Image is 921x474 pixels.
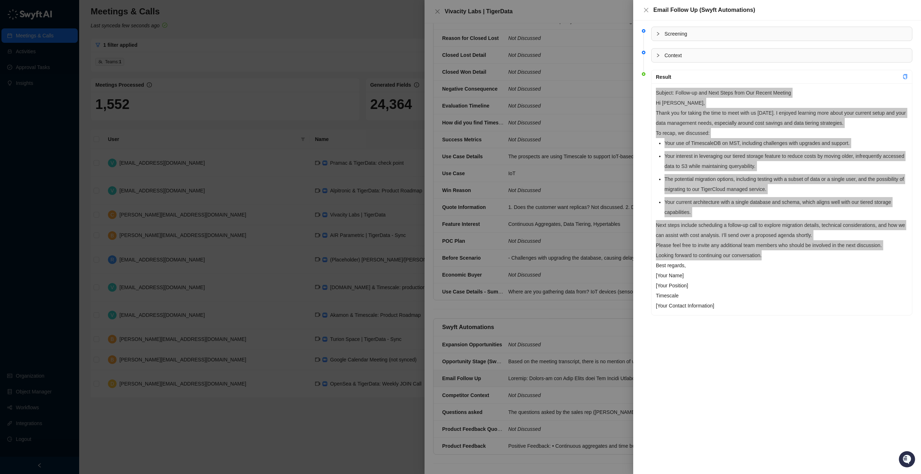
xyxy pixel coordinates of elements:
li: Your current architecture with a single database and schema, which aligns well with our tiered st... [664,197,908,217]
p: Please feel free to invite any additional team members who should be involved in the next discuss... [656,240,908,250]
div: Context [652,49,912,62]
img: Swyft AI [7,7,22,22]
div: Email Follow Up (Swyft Automations) [653,6,912,14]
p: Next steps include scheduling a follow-up call to explore migration details, technical considerat... [656,220,908,240]
p: Looking forward to continuing our conversation. [656,250,908,260]
p: To recap, we discussed: [656,128,908,138]
div: 📚 [7,101,13,107]
p: Best regards, [Your Name] [Your Position] Timescale [Your Contact Information] [656,260,908,311]
span: Docs [14,101,27,108]
span: Context [664,51,908,59]
li: The potential migration options, including testing with a subset of data or a single user, and th... [664,174,908,194]
p: Hi [PERSON_NAME], [656,98,908,108]
span: copy [903,74,908,79]
h2: How can we help? [7,40,131,52]
a: Powered byPylon [51,118,87,124]
div: Result [656,73,903,81]
div: Screening [652,27,912,41]
span: Screening [664,30,908,38]
iframe: Open customer support [898,450,917,470]
li: Your interest in leveraging our tiered storage feature to reduce costs by moving older, infrequen... [664,151,908,171]
div: Start new chat [24,65,118,72]
p: Welcome 👋 [7,29,131,40]
span: close [643,7,649,13]
button: Close [642,6,650,14]
p: Thank you for taking the time to meet with us [DATE]. I enjoyed learning more about your current ... [656,108,908,128]
a: 📚Docs [4,98,30,111]
img: 5124521997842_fc6d7dfcefe973c2e489_88.png [7,65,20,78]
span: Status [40,101,55,108]
div: 📶 [32,101,38,107]
div: We're available if you need us! [24,72,91,78]
span: collapsed [656,32,660,36]
p: Subject: Follow-up and Next Steps from Our Recent Meeting [656,88,908,98]
span: Pylon [72,118,87,124]
a: 📶Status [30,98,58,111]
button: Start new chat [122,67,131,76]
li: Your use of TimescaleDB on MST, including challenges with upgrades and support. [664,138,908,148]
span: collapsed [656,53,660,58]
